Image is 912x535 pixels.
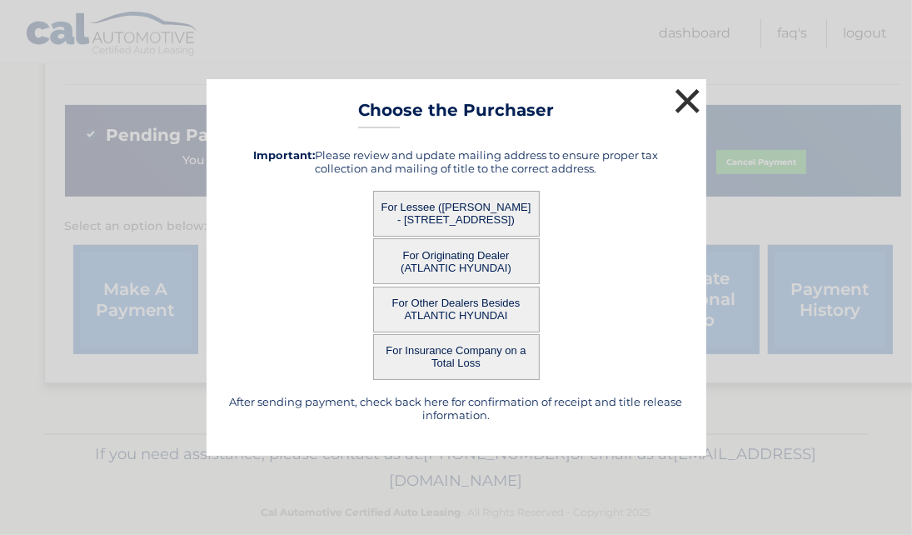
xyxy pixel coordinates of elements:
[254,148,316,162] strong: Important:
[227,395,685,422] h5: After sending payment, check back here for confirmation of receipt and title release information.
[373,191,540,237] button: For Lessee ([PERSON_NAME] - [STREET_ADDRESS])
[671,84,705,117] button: ×
[373,238,540,284] button: For Originating Dealer (ATLANTIC HYUNDAI)
[373,334,540,380] button: For Insurance Company on a Total Loss
[373,287,540,332] button: For Other Dealers Besides ATLANTIC HYUNDAI
[358,100,554,129] h3: Choose the Purchaser
[227,148,685,175] h5: Please review and update mailing address to ensure proper tax collection and mailing of title to ...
